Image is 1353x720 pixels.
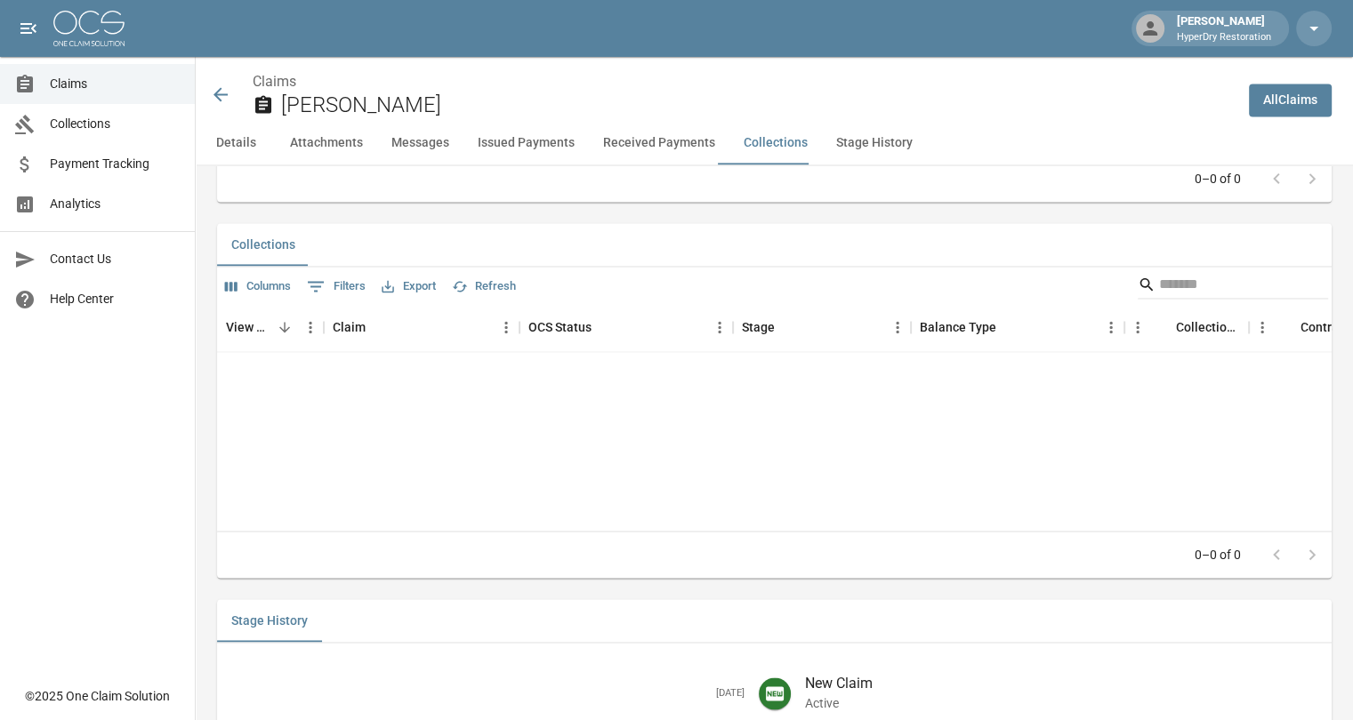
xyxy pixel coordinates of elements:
button: Sort [272,315,297,340]
div: Claim [324,302,519,352]
div: [PERSON_NAME] [1170,12,1278,44]
nav: breadcrumb [253,71,1235,92]
button: Menu [297,314,324,340]
div: Search [1138,270,1328,302]
p: HyperDry Restoration [1177,30,1271,45]
a: AllClaims [1249,84,1332,116]
span: Payment Tracking [50,155,181,173]
button: Sort [592,315,616,340]
span: Claims [50,75,181,93]
button: Show filters [302,272,370,300]
span: Contact Us [50,250,181,268]
p: 0–0 of 0 [1195,546,1241,564]
button: Sort [1276,315,1301,340]
button: Sort [996,315,1021,340]
h5: [DATE] [231,687,745,700]
button: Messages [377,122,463,164]
button: Sort [1151,315,1176,340]
button: Refresh [447,273,520,300]
div: Balance Type [920,302,996,352]
div: related-list tabs [217,599,1332,642]
button: Menu [1098,314,1124,340]
button: Menu [884,314,911,340]
button: Menu [1124,314,1151,340]
div: Claim [333,302,366,352]
div: © 2025 One Claim Solution [25,687,170,705]
span: Help Center [50,290,181,308]
h2: [PERSON_NAME] [281,92,1235,118]
img: ocs-logo-white-transparent.png [53,11,125,46]
div: View Collection [226,302,272,352]
button: Export [377,273,440,300]
p: Active [805,694,1318,712]
div: Collections Fee [1176,302,1240,352]
button: Attachments [276,122,377,164]
button: Collections [729,122,822,164]
span: Analytics [50,195,181,213]
div: Stage [733,302,911,352]
button: Received Payments [589,122,729,164]
button: Issued Payments [463,122,589,164]
div: Collections Fee [1124,302,1249,352]
button: Menu [493,314,519,340]
p: 0–0 of 0 [1195,170,1241,188]
button: Menu [706,314,733,340]
div: OCS Status [519,302,733,352]
button: Details [196,122,276,164]
button: Collections [217,223,310,266]
button: Menu [1249,314,1276,340]
a: Claims [253,73,296,90]
div: anchor tabs [196,122,1353,164]
div: Balance Type [911,302,1124,352]
button: Sort [366,315,391,340]
div: View Collection [217,302,324,352]
button: Stage History [217,599,322,642]
div: OCS Status [528,302,592,352]
div: related-list tabs [217,223,1332,266]
span: Collections [50,115,181,133]
button: Stage History [822,122,927,164]
div: Stage [742,302,775,352]
button: open drawer [11,11,46,46]
p: New Claim [805,673,1318,694]
button: Select columns [221,273,295,300]
button: Sort [775,315,800,340]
